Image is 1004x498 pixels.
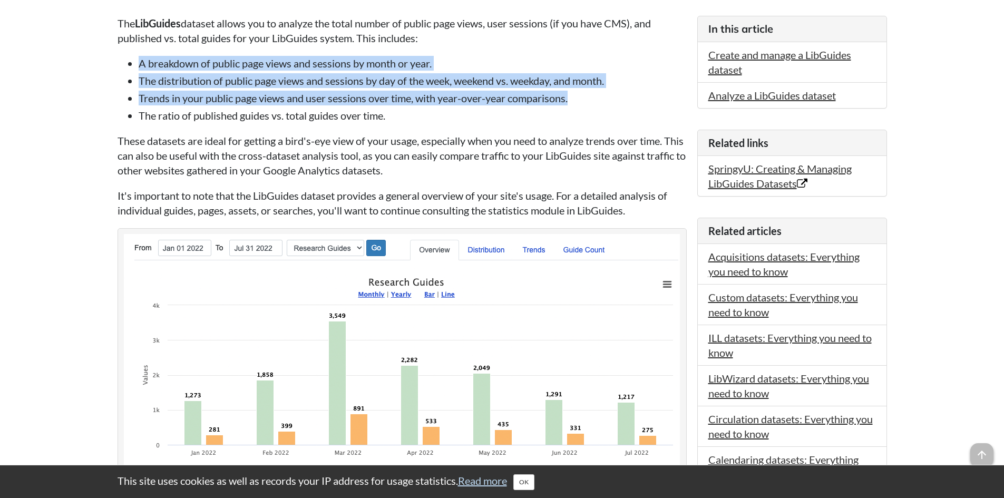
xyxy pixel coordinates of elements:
[708,136,768,149] span: Related links
[708,250,860,278] a: Acquisitions datasets: Everything you need to know
[708,22,876,36] h3: In this article
[708,413,873,440] a: Circulation datasets: Everything you need to know
[708,372,869,399] a: LibWizard datasets: Everything you need to know
[970,444,993,457] a: arrow_upward
[970,443,993,466] span: arrow_upward
[708,48,851,76] a: Create and manage a LibGuides dataset
[107,473,898,490] div: This site uses cookies as well as records your IP address for usage statistics.
[139,56,687,71] li: A breakdown of public page views and sessions by month or year.
[708,89,836,102] a: Analyze a LibGuides dataset
[139,73,687,88] li: The distribution of public page views and sessions by day of the week, weekend vs. weekday, and m...
[708,162,852,190] a: SpringyU: Creating & Managing LibGuides Datasets
[118,133,687,178] p: These datasets are ideal for getting a bird's-eye view of your usage, especially when you need to...
[118,188,687,218] p: It's important to note that the LibGuides dataset provides a general overview of your site's usag...
[135,17,181,30] strong: LibGuides
[708,291,858,318] a: Custom datasets: Everything you need to know
[708,224,782,237] span: Related articles
[708,453,859,481] a: Calendaring datasets: Everything you need to know
[708,331,872,359] a: ILL datasets: Everything you need to know
[458,474,507,487] a: Read more
[513,474,534,490] button: Close
[139,91,687,105] li: Trends in your public page views and user sessions over time, with year-over-year comparisons.
[139,108,687,123] li: The ratio of published guides vs. total guides over time.
[118,16,687,45] p: The dataset allows you to analyze the total number of public page views, user sessions (if you ha...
